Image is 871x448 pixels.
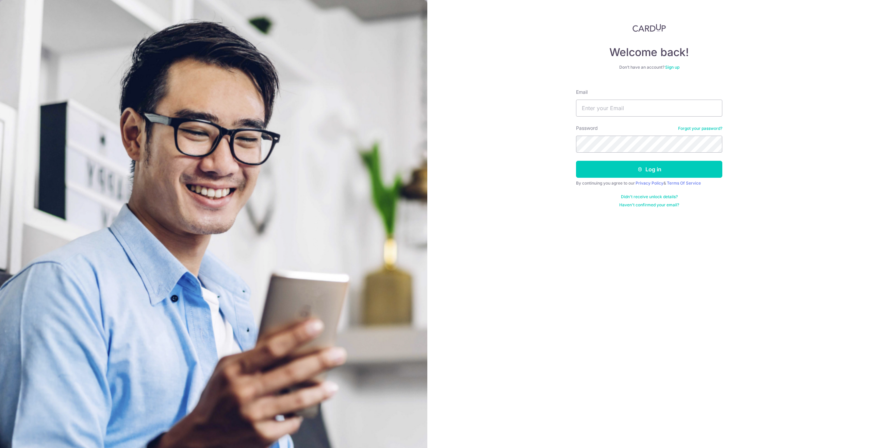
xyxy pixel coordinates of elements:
label: Email [576,89,588,96]
img: CardUp Logo [632,24,666,32]
div: By continuing you agree to our & [576,180,722,186]
label: Password [576,125,598,132]
button: Log in [576,161,722,178]
a: Didn't receive unlock details? [621,194,678,200]
a: Terms Of Service [667,180,701,186]
a: Haven't confirmed your email? [619,202,679,208]
h4: Welcome back! [576,46,722,59]
input: Enter your Email [576,100,722,117]
a: Forgot your password? [678,126,722,131]
div: Don’t have an account? [576,65,722,70]
a: Sign up [665,65,679,70]
a: Privacy Policy [636,180,663,186]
